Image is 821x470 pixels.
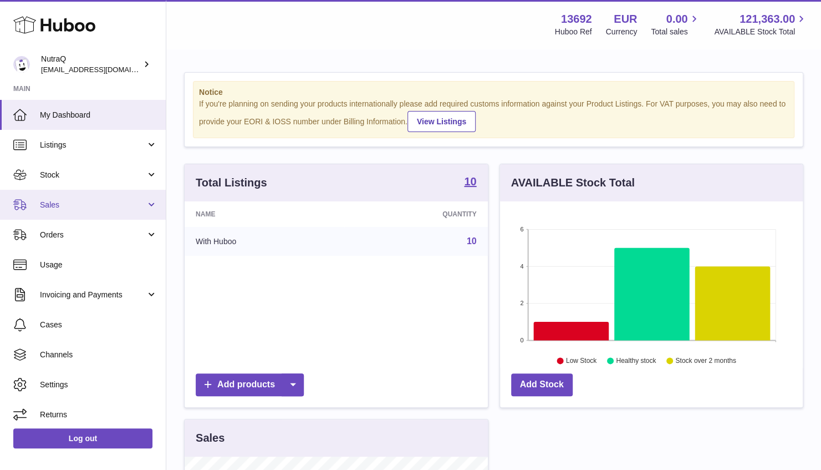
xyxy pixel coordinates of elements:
h3: AVAILABLE Stock Total [511,175,635,190]
text: Stock over 2 months [675,357,736,365]
th: Quantity [344,201,487,227]
strong: 10 [464,176,476,187]
strong: Notice [199,87,788,98]
text: 0 [520,337,523,343]
span: Settings [40,380,157,390]
span: Sales [40,200,146,210]
strong: EUR [614,12,637,27]
a: Add products [196,373,304,396]
a: 121,363.00 AVAILABLE Stock Total [714,12,808,37]
span: My Dashboard [40,110,157,120]
span: Total sales [651,27,700,37]
span: 0.00 [666,12,688,27]
img: log@nutraq.com [13,56,30,73]
span: AVAILABLE Stock Total [714,27,808,37]
div: Huboo Ref [555,27,592,37]
a: Log out [13,428,152,448]
text: 2 [520,300,523,306]
h3: Sales [196,431,225,446]
text: 6 [520,226,523,233]
span: Listings [40,140,146,150]
span: Channels [40,350,157,360]
span: Invoicing and Payments [40,290,146,300]
a: 10 [467,236,477,246]
a: 0.00 Total sales [651,12,700,37]
div: Currency [606,27,638,37]
span: [EMAIL_ADDRESS][DOMAIN_NAME] [41,65,163,74]
th: Name [185,201,344,227]
span: Cases [40,320,157,330]
text: Low Stock [565,357,596,365]
strong: 13692 [561,12,592,27]
span: Returns [40,410,157,420]
div: NutraQ [41,54,141,75]
a: View Listings [407,111,476,132]
span: Orders [40,230,146,240]
a: Add Stock [511,373,573,396]
span: 121,363.00 [740,12,795,27]
div: If you're planning on sending your products internationally please add required customs informati... [199,99,788,132]
span: Stock [40,170,146,180]
h3: Total Listings [196,175,267,190]
td: With Huboo [185,227,344,256]
text: Healthy stock [616,357,656,365]
span: Usage [40,260,157,270]
a: 10 [464,176,476,189]
text: 4 [520,263,523,270]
